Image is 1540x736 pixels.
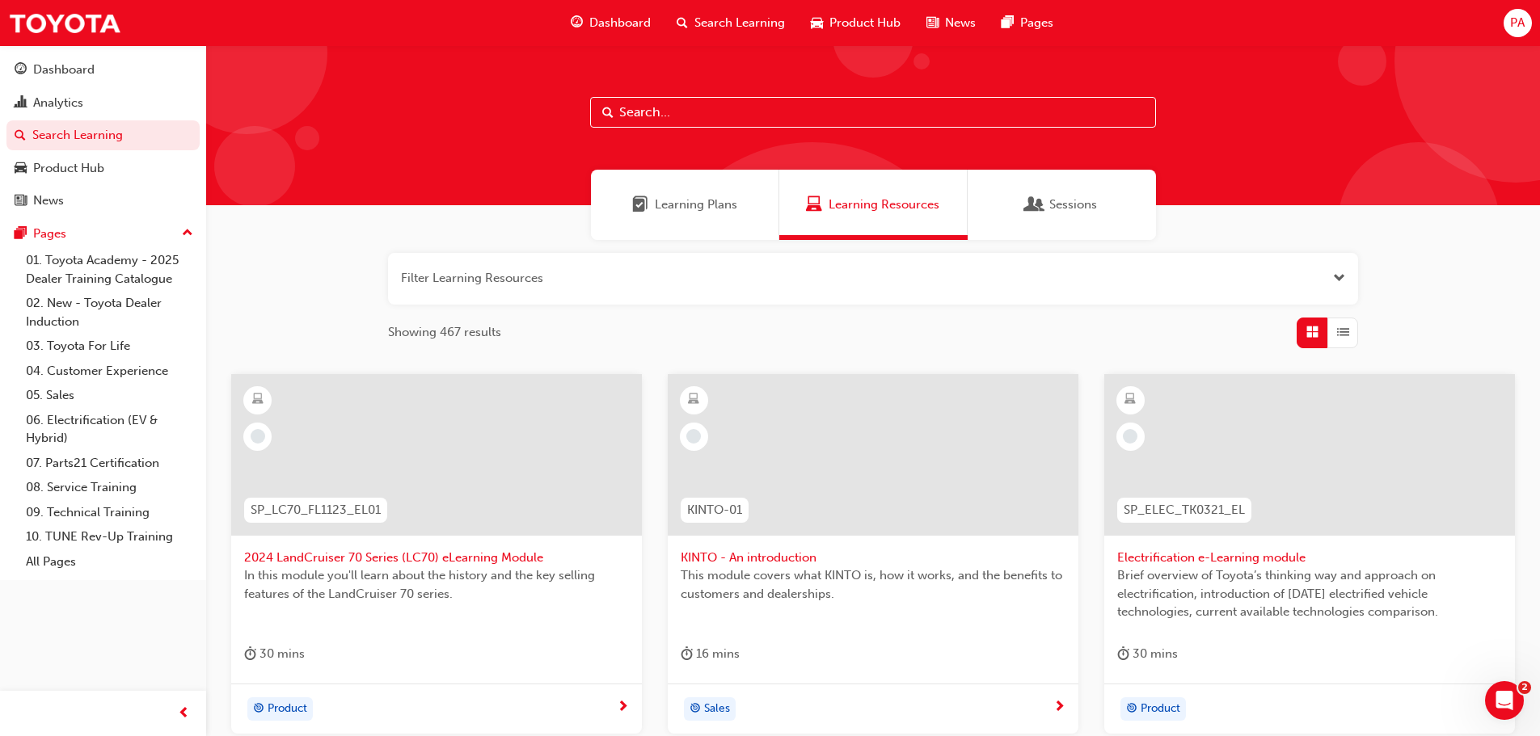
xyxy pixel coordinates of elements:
[6,88,200,118] a: Analytics
[252,389,264,410] span: learningResourceType_ELEARNING-icon
[617,700,629,715] span: next-icon
[1485,681,1524,720] iframe: Intercom live chat
[1123,429,1137,444] span: learningRecordVerb_NONE-icon
[15,162,27,176] span: car-icon
[681,549,1065,567] span: KINTO - An introduction
[779,170,968,240] a: Learning ResourcesLearning Resources
[1117,549,1502,567] span: Electrification e-Learning module
[19,500,200,525] a: 09. Technical Training
[1126,699,1137,720] span: target-icon
[388,323,501,342] span: Showing 467 results
[15,194,27,208] span: news-icon
[6,120,200,150] a: Search Learning
[690,699,701,720] span: target-icon
[664,6,798,40] a: search-iconSearch Learning
[798,6,913,40] a: car-iconProduct Hub
[694,14,785,32] span: Search Learning
[686,429,701,444] span: learningRecordVerb_NONE-icon
[6,219,200,249] button: Pages
[19,408,200,451] a: 06. Electrification (EV & Hybrid)
[1104,374,1515,734] a: SP_ELEC_TK0321_ELElectrification e-Learning moduleBrief overview of Toyota’s thinking way and app...
[19,451,200,476] a: 07. Parts21 Certification
[6,154,200,183] a: Product Hub
[6,55,200,85] a: Dashboard
[253,699,264,720] span: target-icon
[19,475,200,500] a: 08. Service Training
[244,644,305,664] div: 30 mins
[33,225,66,243] div: Pages
[15,227,27,242] span: pages-icon
[19,383,200,408] a: 05. Sales
[33,159,104,178] div: Product Hub
[244,644,256,664] span: duration-icon
[1333,269,1345,288] button: Open the filter
[33,191,64,210] div: News
[19,524,200,549] a: 10. TUNE Rev-Up Training
[19,334,200,359] a: 03. Toyota For Life
[806,196,822,214] span: Learning Resources
[677,13,688,33] span: search-icon
[251,429,265,444] span: learningRecordVerb_NONE-icon
[688,389,699,410] span: learningResourceType_ELEARNING-icon
[558,6,664,40] a: guage-iconDashboard
[178,704,190,724] span: prev-icon
[926,13,939,33] span: news-icon
[6,186,200,216] a: News
[968,170,1156,240] a: SessionsSessions
[19,291,200,334] a: 02. New - Toyota Dealer Induction
[1518,681,1531,694] span: 2
[602,103,614,122] span: Search
[1049,196,1097,214] span: Sessions
[913,6,989,40] a: news-iconNews
[1306,323,1318,342] span: Grid
[829,14,901,32] span: Product Hub
[829,196,939,214] span: Learning Resources
[1141,700,1180,718] span: Product
[1027,196,1043,214] span: Sessions
[33,61,95,79] div: Dashboard
[19,248,200,291] a: 01. Toyota Academy - 2025 Dealer Training Catalogue
[632,196,648,214] span: Learning Plans
[989,6,1066,40] a: pages-iconPages
[655,196,737,214] span: Learning Plans
[591,170,779,240] a: Learning PlansLearning Plans
[15,128,26,143] span: search-icon
[1504,9,1532,37] button: PA
[1117,566,1502,621] span: Brief overview of Toyota’s thinking way and approach on electrification, introduction of [DATE] e...
[244,549,629,567] span: 2024 LandCruiser 70 Series (LC70) eLearning Module
[1002,13,1014,33] span: pages-icon
[1117,644,1129,664] span: duration-icon
[19,549,200,574] a: All Pages
[1124,501,1245,519] span: SP_ELEC_TK0321_EL
[668,374,1078,734] a: KINTO-01KINTO - An introductionThis module covers what KINTO is, how it works, and the benefits t...
[231,374,642,734] a: SP_LC70_FL1123_EL012024 LandCruiser 70 Series (LC70) eLearning ModuleIn this module you'll learn ...
[1510,14,1525,32] span: PA
[15,96,27,111] span: chart-icon
[589,14,651,32] span: Dashboard
[1053,700,1065,715] span: next-icon
[811,13,823,33] span: car-icon
[33,94,83,112] div: Analytics
[1337,323,1349,342] span: List
[244,566,629,603] span: In this module you'll learn about the history and the key selling features of the LandCruiser 70 ...
[19,359,200,384] a: 04. Customer Experience
[687,501,742,519] span: KINTO-01
[945,14,976,32] span: News
[251,501,381,519] span: SP_LC70_FL1123_EL01
[8,5,121,41] img: Trak
[681,566,1065,603] span: This module covers what KINTO is, how it works, and the benefits to customers and dealerships.
[1117,644,1178,664] div: 30 mins
[6,52,200,219] button: DashboardAnalyticsSearch LearningProduct HubNews
[268,700,307,718] span: Product
[681,644,740,664] div: 16 mins
[590,97,1156,128] input: Search...
[571,13,583,33] span: guage-icon
[681,644,693,664] span: duration-icon
[1020,14,1053,32] span: Pages
[182,223,193,244] span: up-icon
[15,63,27,78] span: guage-icon
[1124,389,1136,410] span: learningResourceType_ELEARNING-icon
